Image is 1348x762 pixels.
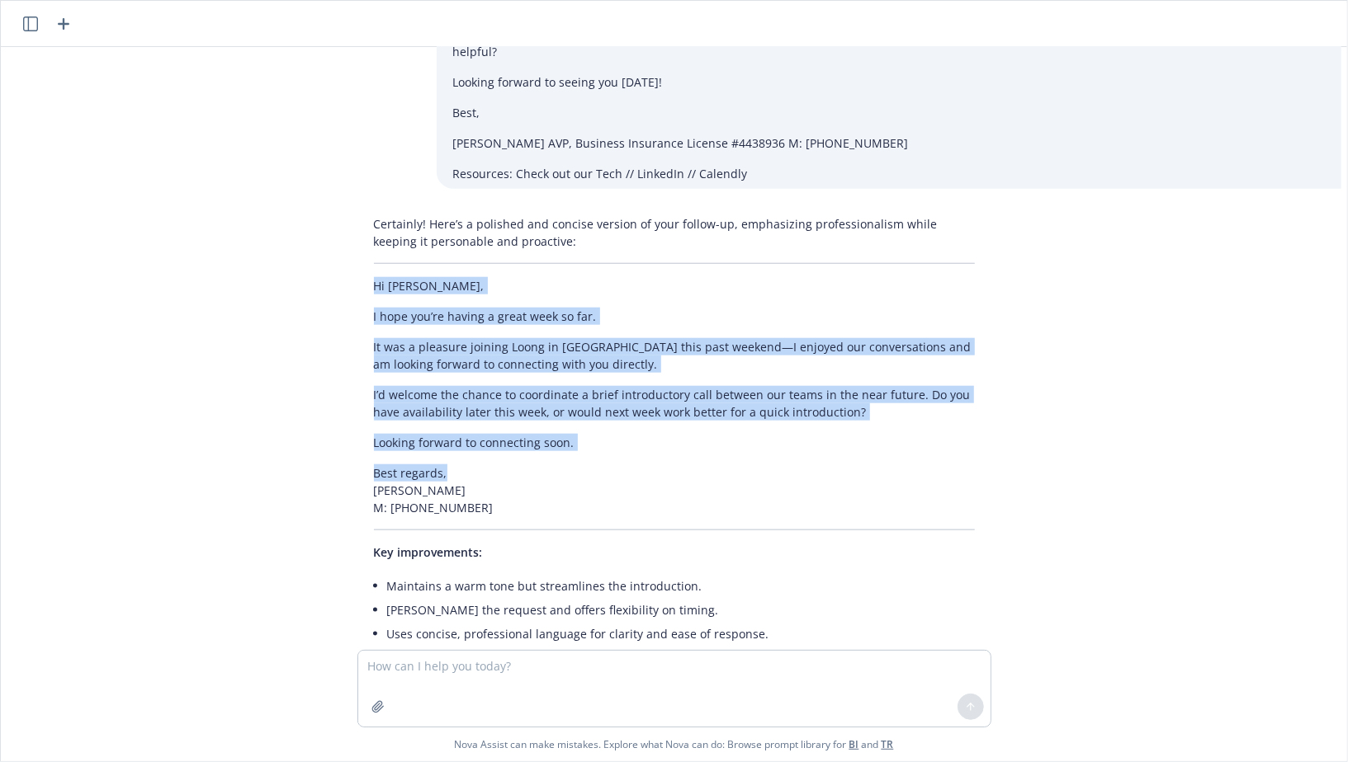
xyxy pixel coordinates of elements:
[374,464,975,516] p: Best regards, [PERSON_NAME] M: [PHONE_NUMBER]
[849,737,859,751] a: BI
[374,386,975,421] p: I’d welcome the chance to coordinate a brief introductory call between our teams in the near futu...
[453,73,1326,91] p: Looking forward to seeing you [DATE]!
[882,737,894,751] a: TR
[453,104,1326,121] p: Best,
[387,622,975,646] li: Uses concise, professional language for clarity and ease of response.
[387,574,975,598] li: Maintains a warm tone but streamlines the introduction.
[374,215,975,250] p: Certainly! Here’s a polished and concise version of your follow-up, emphasizing professionalism w...
[453,134,1326,152] p: [PERSON_NAME] AVP, Business Insurance License #4438936 M: [PHONE_NUMBER]
[374,434,975,451] p: Looking forward to connecting soon.
[374,308,975,325] p: I hope you’re having a great week so far.
[374,338,975,373] p: It was a pleasure joining Loong in [GEOGRAPHIC_DATA] this past weekend—I enjoyed our conversation...
[453,165,1326,182] p: Resources: Check out our Tech // LinkedIn // Calendly
[7,727,1341,761] span: Nova Assist can make mistakes. Explore what Nova can do: Browse prompt library for and
[374,277,975,294] p: Hi [PERSON_NAME],
[387,598,975,622] li: [PERSON_NAME] the request and offers flexibility on timing.
[374,544,483,560] span: Key improvements:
